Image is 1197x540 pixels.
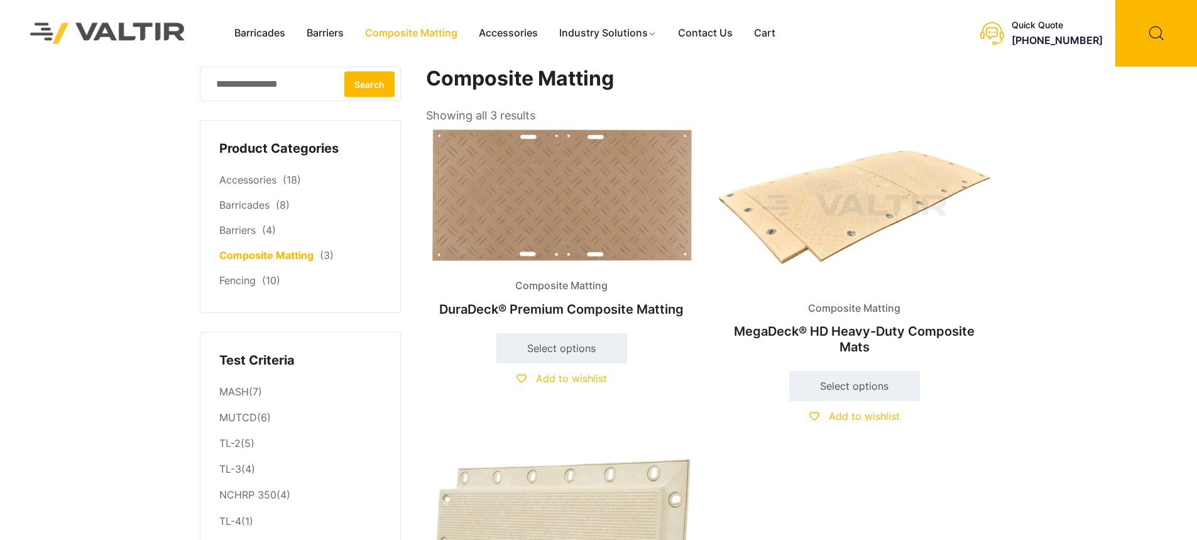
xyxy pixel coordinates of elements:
[517,372,607,385] a: Add to wishlist
[219,199,270,211] a: Barricades
[219,437,241,449] a: TL-2
[809,410,900,422] a: Add to wishlist
[219,463,241,475] a: TL-3
[219,379,381,405] li: (7)
[276,199,290,211] span: (8)
[1012,20,1103,31] div: Quick Quote
[789,371,920,401] a: Select options for “MegaDeck® HD Heavy-Duty Composite Mats”
[296,24,354,43] a: Barriers
[219,274,256,287] a: Fencing
[283,174,301,186] span: (18)
[219,509,381,534] li: (1)
[219,411,257,424] a: MUTCD
[219,488,276,501] a: NCHRP 350
[426,67,992,91] h1: Composite Matting
[219,515,241,527] a: TL-4
[219,249,314,262] a: Composite Matting
[536,372,607,385] span: Add to wishlist
[219,224,256,236] a: Barriers
[426,105,535,126] p: Showing all 3 results
[14,6,202,60] img: Valtir Rentals
[549,24,667,43] a: Industry Solutions
[320,249,334,262] span: (3)
[354,24,468,43] a: Composite Matting
[219,174,276,186] a: Accessories
[262,224,276,236] span: (4)
[426,126,697,323] a: Composite MattingDuraDeck® Premium Composite Matting
[219,457,381,483] li: (4)
[344,71,395,97] button: Search
[743,24,786,43] a: Cart
[829,410,900,422] span: Add to wishlist
[219,483,381,509] li: (4)
[799,299,910,318] span: Composite Matting
[219,405,381,431] li: (6)
[426,295,697,323] h2: DuraDeck® Premium Composite Matting
[219,140,381,158] h4: Product Categories
[719,126,990,360] a: Composite MattingMegaDeck® HD Heavy-Duty Composite Mats
[224,24,296,43] a: Barricades
[262,274,280,287] span: (10)
[219,351,381,370] h4: Test Criteria
[219,431,381,457] li: (5)
[667,24,743,43] a: Contact Us
[468,24,549,43] a: Accessories
[506,277,617,295] span: Composite Matting
[719,317,990,360] h2: MegaDeck® HD Heavy-Duty Composite Mats
[1012,34,1103,47] a: [PHONE_NUMBER]
[496,333,627,363] a: Select options for “DuraDeck® Premium Composite Matting”
[219,385,249,398] a: MASH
